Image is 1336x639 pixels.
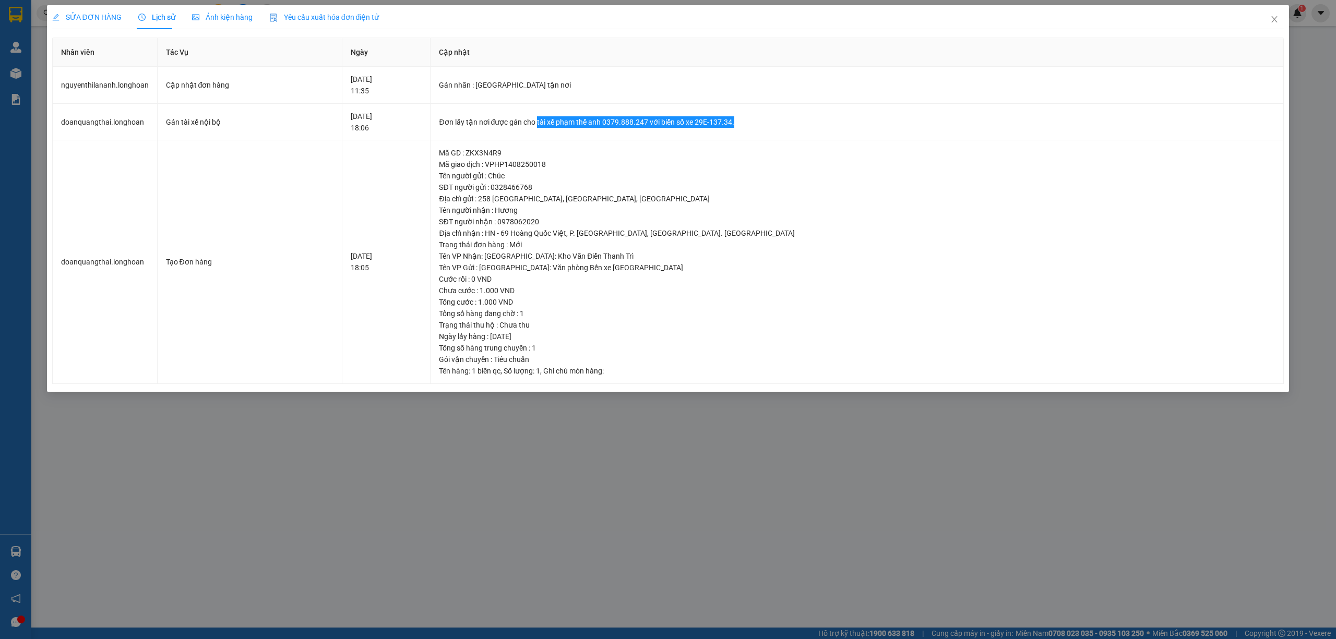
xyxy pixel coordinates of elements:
div: Tên người nhận : Hương [439,204,1275,216]
span: SỬA ĐƠN HÀNG [52,13,122,21]
div: Chưa cước : 1.000 VND [439,285,1275,296]
div: SĐT người gửi : 0328466768 [439,182,1275,193]
span: Lịch sử [138,13,175,21]
div: Trạng thái thu hộ : Chưa thu [439,319,1275,331]
th: Nhân viên [53,38,158,67]
span: clock-circle [138,14,146,21]
div: Tổng số hàng đang chờ : 1 [439,308,1275,319]
div: Gán tài xế nội bộ [166,116,333,128]
div: Địa chỉ gửi : 258 [GEOGRAPHIC_DATA], [GEOGRAPHIC_DATA], [GEOGRAPHIC_DATA] [439,193,1275,204]
div: Cập nhật đơn hàng [166,79,333,91]
th: Ngày [342,38,431,67]
span: Ảnh kiện hàng [192,13,253,21]
div: SĐT người nhận : 0978062020 [439,216,1275,227]
div: Tên người gửi : Chúc [439,170,1275,182]
div: Tổng cước : 1.000 VND [439,296,1275,308]
div: Ngày lấy hàng : [DATE] [439,331,1275,342]
div: Mã giao dịch : VPHP1408250018 [439,159,1275,170]
div: [DATE] 18:05 [351,250,422,273]
span: close [1270,15,1279,23]
span: Yêu cầu xuất hóa đơn điện tử [269,13,379,21]
div: Cước rồi : 0 VND [439,273,1275,285]
div: Gán nhãn : [GEOGRAPHIC_DATA] tận nơi [439,79,1275,91]
th: Cập nhật [431,38,1284,67]
div: Trạng thái đơn hàng : Mới [439,239,1275,250]
th: Tác Vụ [158,38,342,67]
span: 1 biển qc [472,367,500,375]
span: picture [192,14,199,21]
div: [DATE] 18:06 [351,111,422,134]
span: 1 [536,367,540,375]
td: doanquangthai.longhoan [53,104,158,141]
div: Tên hàng: , Số lượng: , Ghi chú món hàng: [439,365,1275,377]
td: nguyenthilananh.longhoan [53,67,158,104]
div: Đơn lấy tận nơi được gán cho tài xế phạm thế anh 0379.888.247 với biển số xe 29E-137.34. [439,116,1275,128]
div: Tên VP Nhận: [GEOGRAPHIC_DATA]: Kho Văn Điển Thanh Trì [439,250,1275,262]
div: Gói vận chuyển : Tiêu chuẩn [439,354,1275,365]
span: edit [52,14,59,21]
img: icon [269,14,278,22]
div: Tên VP Gửi : [GEOGRAPHIC_DATA]: Văn phòng Bến xe [GEOGRAPHIC_DATA] [439,262,1275,273]
div: Tạo Đơn hàng [166,256,333,268]
div: [DATE] 11:35 [351,74,422,97]
td: doanquangthai.longhoan [53,140,158,384]
div: Mã GD : ZKX3N4R9 [439,147,1275,159]
div: Tổng số hàng trung chuyển : 1 [439,342,1275,354]
div: Địa chỉ nhận : HN - 69 Hoàng Quốc Việt, P. [GEOGRAPHIC_DATA], [GEOGRAPHIC_DATA]. [GEOGRAPHIC_DATA] [439,227,1275,239]
button: Close [1260,5,1289,34]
